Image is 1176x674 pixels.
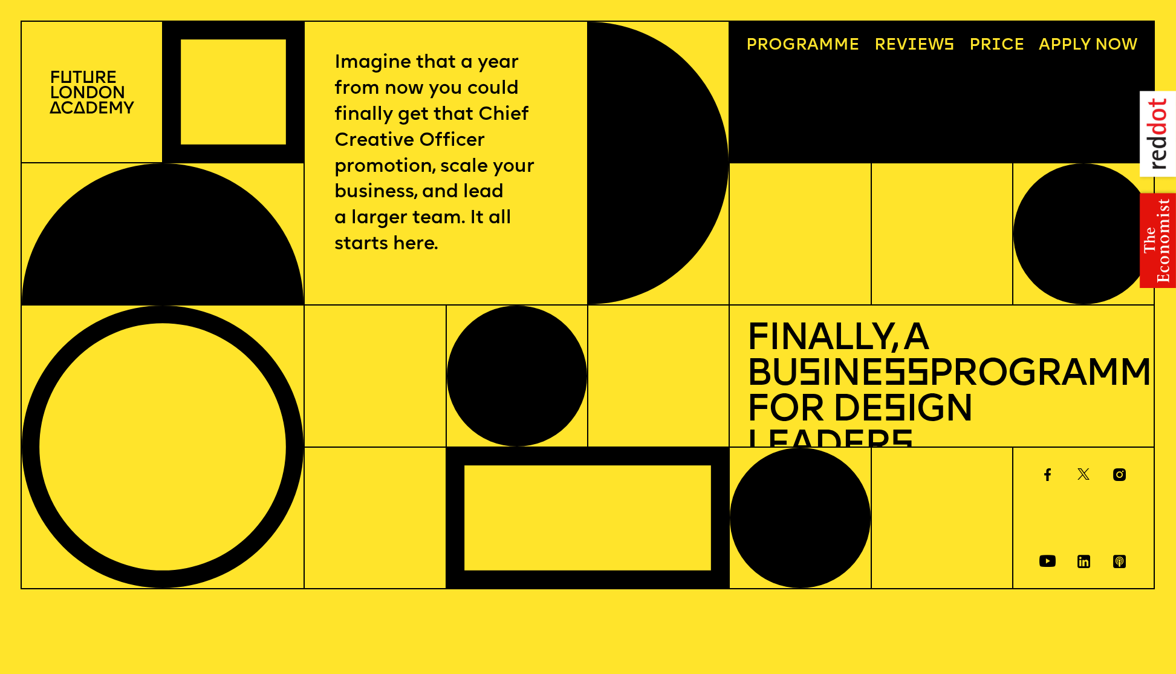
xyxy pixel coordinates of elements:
[334,51,557,258] p: Imagine that a year from now you could finally get that Chief Creative Officer promotion, scale y...
[1031,30,1146,62] a: Apply now
[798,356,820,394] span: s
[746,322,1137,465] h1: Finally, a Bu ine Programme for De ign Leader
[890,428,913,466] span: s
[738,30,868,62] a: Programme
[866,30,963,62] a: Reviews
[1039,38,1050,54] span: A
[807,38,819,54] span: a
[961,30,1033,62] a: Price
[883,392,906,430] span: s
[883,356,929,394] span: ss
